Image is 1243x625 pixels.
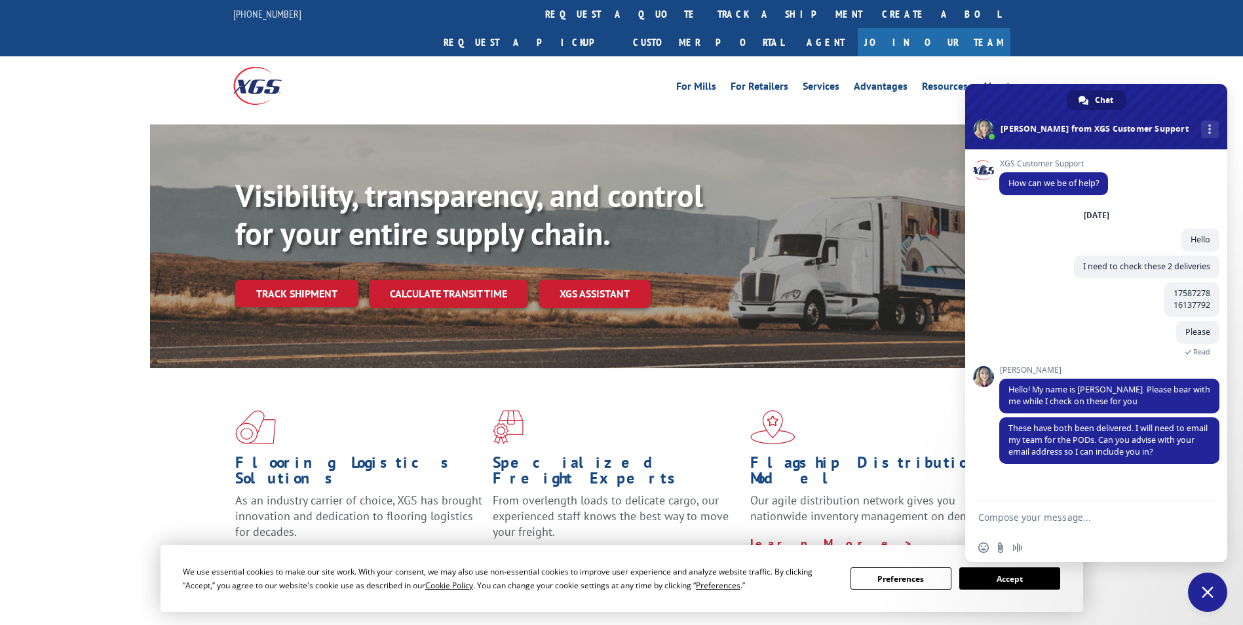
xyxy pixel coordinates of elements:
span: Chat [1095,90,1113,110]
div: Close chat [1188,573,1227,612]
span: Please [1185,326,1210,337]
p: From overlength loads to delicate cargo, our experienced staff knows the best way to move your fr... [493,493,740,551]
span: Audio message [1012,542,1023,553]
a: Agent [794,28,858,56]
span: Cookie Policy [425,580,473,591]
div: Chat [1067,90,1126,110]
a: Resources [922,81,968,96]
span: How can we be of help? [1008,178,1099,189]
span: 17587278 16137792 [1174,288,1210,311]
a: Track shipment [235,280,358,307]
div: Cookie Consent Prompt [161,545,1083,612]
a: Calculate transit time [369,280,528,308]
span: Hello [1191,234,1210,245]
span: These have both been delivered. I will need to email my team for the PODs. Can you advise with yo... [1008,423,1208,457]
span: Our agile distribution network gives you nationwide inventory management on demand. [750,493,991,523]
span: Hello! My name is [PERSON_NAME]. Please bear with me while I check on these for you [1008,384,1210,407]
a: XGS ASSISTANT [539,280,651,308]
a: For Retailers [731,81,788,96]
a: Learn More > [750,536,913,551]
h1: Flagship Distribution Model [750,455,998,493]
span: Preferences [696,580,740,591]
b: Visibility, transparency, and control for your entire supply chain. [235,175,703,254]
button: Accept [959,567,1060,590]
h1: Specialized Freight Experts [493,455,740,493]
span: Send a file [995,542,1006,553]
div: More channels [1201,121,1219,138]
a: Request a pickup [434,28,623,56]
span: I need to check these 2 deliveries [1083,261,1210,272]
img: xgs-icon-flagship-distribution-model-red [750,410,795,444]
img: xgs-icon-focused-on-flooring-red [493,410,524,444]
a: About [982,81,1010,96]
span: As an industry carrier of choice, XGS has brought innovation and dedication to flooring logistics... [235,493,482,539]
img: xgs-icon-total-supply-chain-intelligence-red [235,410,276,444]
a: Join Our Team [858,28,1010,56]
textarea: Compose your message... [978,512,1185,523]
a: For Mills [676,81,716,96]
div: We use essential cookies to make our site work. With your consent, we may also use non-essential ... [183,565,835,592]
span: XGS Customer Support [999,159,1108,168]
a: [PHONE_NUMBER] [233,7,301,20]
span: Read [1193,347,1210,356]
span: Insert an emoji [978,542,989,553]
h1: Flooring Logistics Solutions [235,455,483,493]
div: [DATE] [1084,212,1109,219]
button: Preferences [851,567,951,590]
a: Services [803,81,839,96]
span: [PERSON_NAME] [999,366,1219,375]
a: Advantages [854,81,908,96]
a: Customer Portal [623,28,794,56]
